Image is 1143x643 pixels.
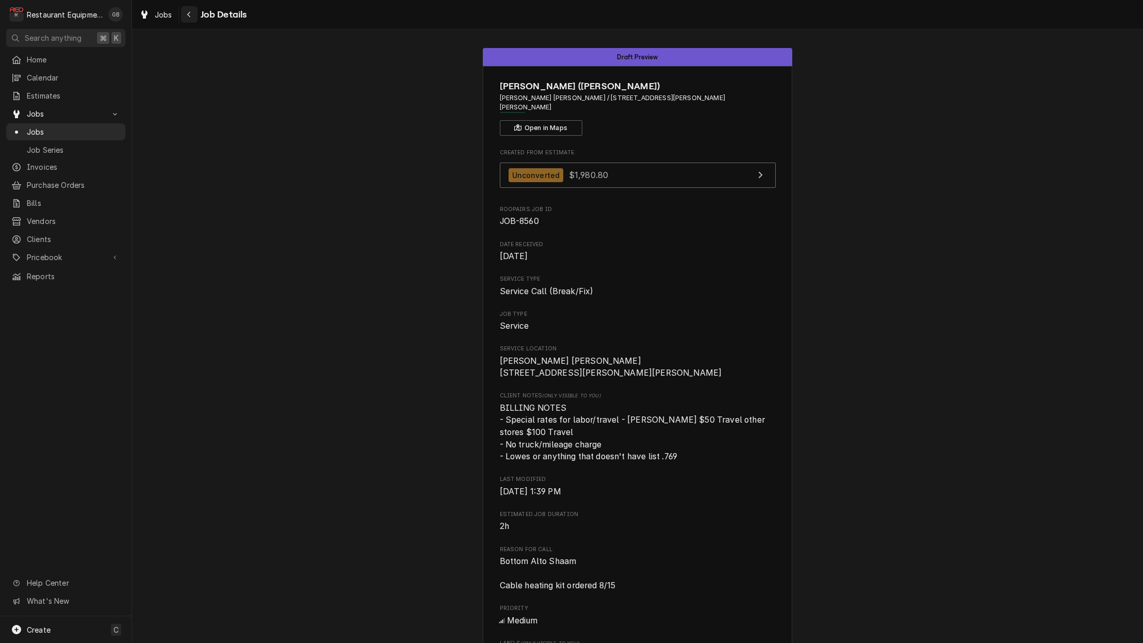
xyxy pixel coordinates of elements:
span: Date Received [500,250,776,263]
span: Pricebook [27,252,105,263]
span: C [113,624,119,635]
a: Jobs [135,6,176,23]
span: Last Modified [500,486,776,498]
a: Calendar [6,69,125,86]
div: R [9,7,24,22]
div: Service Location [500,345,776,379]
span: Created From Estimate [500,149,776,157]
div: Estimated Job Duration [500,510,776,533]
span: Service Call (Break/Fix) [500,286,594,296]
span: [DATE] [500,251,528,261]
span: Roopairs Job ID [500,205,776,214]
div: Status [483,48,792,66]
div: Created From Estimate [500,149,776,193]
a: View Estimate [500,163,776,188]
span: Search anything [25,33,81,43]
span: Jobs [27,108,105,119]
span: Job Type [500,310,776,318]
span: Service Type [500,275,776,283]
span: Last Modified [500,475,776,484]
a: Go to Pricebook [6,249,125,266]
span: Roopairs Job ID [500,215,776,228]
div: [object Object] [500,392,776,463]
span: Estimates [27,90,120,101]
div: Job Type [500,310,776,332]
div: Client Information [500,79,776,136]
span: BILLING NOTES - Special rates for labor/travel - [PERSON_NAME] $50 Travel other stores $100 Trave... [500,403,768,462]
a: Bills [6,195,125,212]
div: Unconverted [509,168,564,182]
span: Create [27,625,51,634]
span: Estimated Job Duration [500,520,776,533]
button: Search anything⌘K [6,29,125,47]
span: What's New [27,596,119,606]
span: Name [500,79,776,93]
a: Jobs [6,123,125,140]
span: Service [500,321,529,331]
span: Service Type [500,285,776,298]
span: Service Location [500,345,776,353]
span: Priority [500,615,776,627]
span: [PERSON_NAME] [PERSON_NAME] [STREET_ADDRESS][PERSON_NAME][PERSON_NAME] [500,356,722,378]
div: Date Received [500,240,776,263]
span: K [114,33,119,43]
span: [DATE] 1:39 PM [500,487,561,496]
a: Job Series [6,141,125,158]
div: Gary Beaver's Avatar [108,7,123,22]
a: Vendors [6,213,125,230]
span: Invoices [27,162,120,172]
div: Reason For Call [500,545,776,592]
span: Bills [27,198,120,208]
div: Priority [500,604,776,626]
span: Jobs [27,126,120,137]
span: Reports [27,271,120,282]
div: Restaurant Equipment Diagnostics's Avatar [9,7,24,22]
a: Purchase Orders [6,176,125,194]
span: [object Object] [500,402,776,463]
span: Job Details [198,8,247,22]
span: Home [27,54,120,65]
a: Go to Help Center [6,574,125,591]
span: Job Type [500,320,776,332]
span: Address [500,93,776,112]
div: Medium [500,615,776,627]
a: Clients [6,231,125,248]
span: Jobs [155,9,172,20]
span: Priority [500,604,776,613]
span: JOB-8560 [500,216,539,226]
span: Purchase Orders [27,180,120,190]
span: Calendar [27,72,120,83]
span: Service Location [500,355,776,379]
a: Go to What's New [6,592,125,609]
div: Last Modified [500,475,776,497]
span: Date Received [500,240,776,249]
a: Reports [6,268,125,285]
div: GB [108,7,123,22]
span: $1,980.80 [569,170,608,180]
span: 2h [500,521,509,531]
div: Service Type [500,275,776,297]
span: Reason For Call [500,545,776,554]
div: Restaurant Equipment Diagnostics [27,9,103,20]
a: Home [6,51,125,68]
span: Clients [27,234,120,245]
a: Invoices [6,158,125,175]
span: Job Series [27,144,120,155]
span: Reason For Call [500,555,776,592]
span: ⌘ [100,33,107,43]
button: Navigate back [181,6,198,23]
a: Go to Jobs [6,105,125,122]
span: Draft Preview [617,54,658,60]
div: Roopairs Job ID [500,205,776,228]
span: (Only Visible to You) [542,393,600,398]
a: Estimates [6,87,125,104]
span: Estimated Job Duration [500,510,776,519]
span: Client Notes [500,392,776,400]
span: Help Center [27,577,119,588]
span: Bottom Alto Shaam Cable heating kit ordered 8/15 [500,556,616,590]
span: Vendors [27,216,120,227]
button: Open in Maps [500,120,582,136]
